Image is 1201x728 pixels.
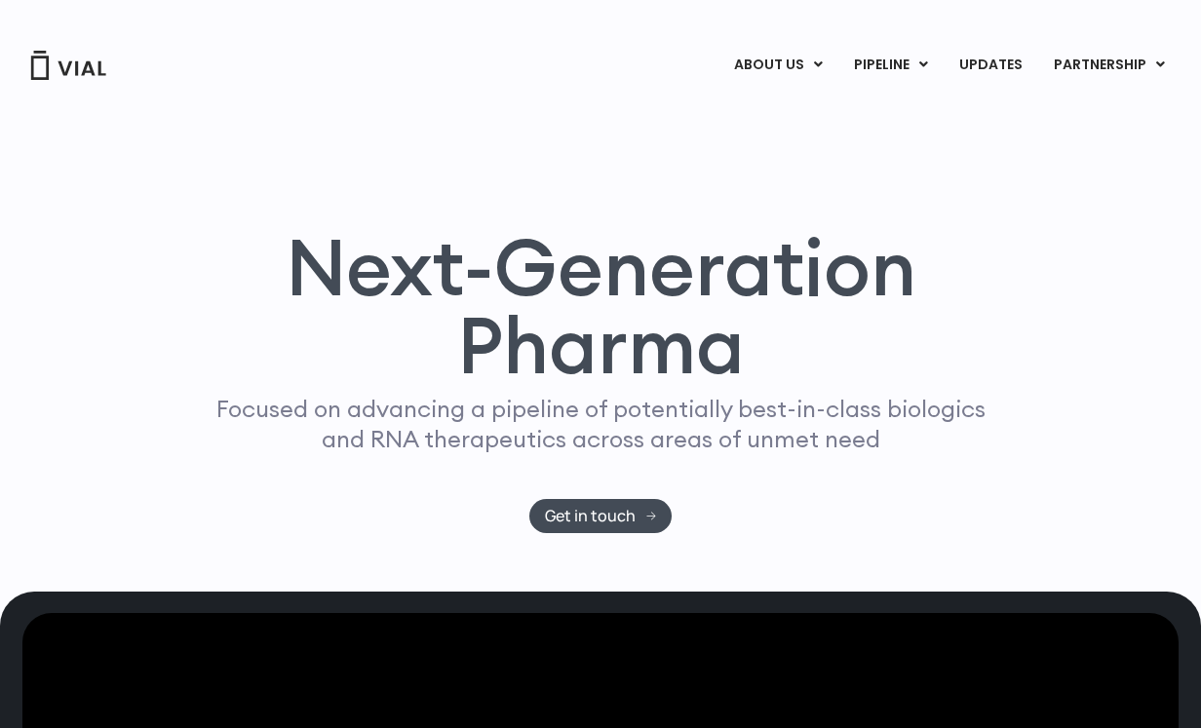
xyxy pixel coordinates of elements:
a: PARTNERSHIPMenu Toggle [1038,49,1181,82]
a: PIPELINEMenu Toggle [838,49,943,82]
a: ABOUT USMenu Toggle [718,49,837,82]
p: Focused on advancing a pipeline of potentially best-in-class biologics and RNA therapeutics acros... [208,394,993,454]
a: UPDATES [944,49,1037,82]
h1: Next-Generation Pharma [178,228,1023,384]
span: Get in touch [545,509,636,523]
img: Vial Logo [29,51,107,80]
a: Get in touch [529,499,673,533]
